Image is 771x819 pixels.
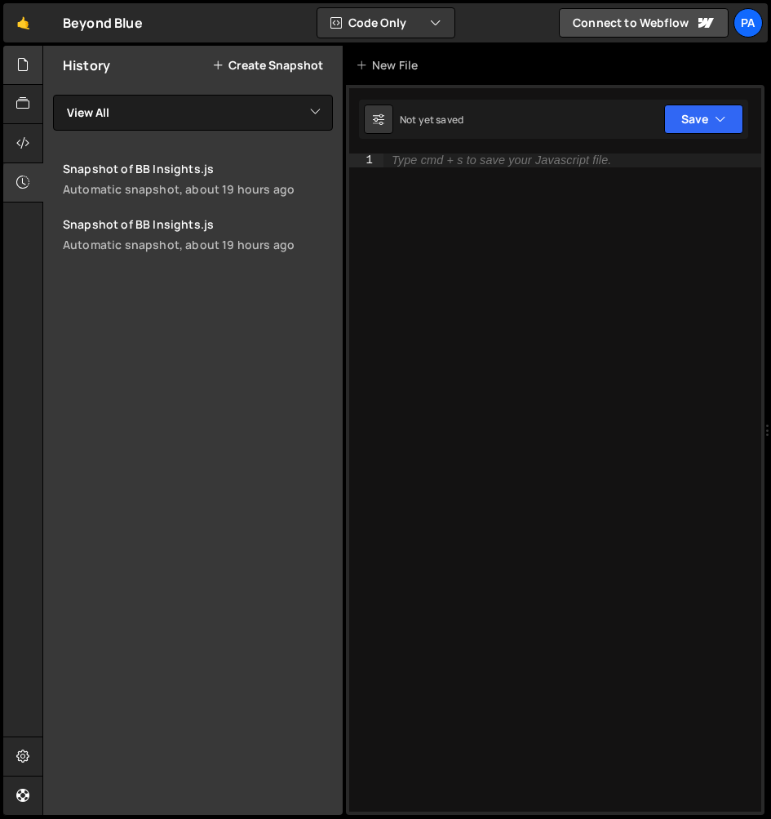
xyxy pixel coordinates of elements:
[356,57,424,73] div: New File
[63,181,333,197] div: Automatic snapshot, about 19 hours ago
[733,8,763,38] a: Pa
[63,13,143,33] div: Beyond Blue
[63,56,110,74] h2: History
[400,113,463,127] div: Not yet saved
[53,151,343,207] a: Snapshot of BB Insights.js Automatic snapshot, about 19 hours ago
[664,105,743,134] button: Save
[63,237,333,252] div: Automatic snapshot, about 19 hours ago
[53,207,343,262] a: Snapshot of BB Insights.js Automatic snapshot, about 19 hours ago
[3,3,43,42] a: 🤙
[349,154,383,167] div: 1
[63,216,333,232] div: Snapshot of BB Insights.js
[559,8,729,38] a: Connect to Webflow
[392,154,611,167] div: Type cmd + s to save your Javascript file.
[317,8,454,38] button: Code Only
[212,59,323,72] button: Create Snapshot
[63,161,333,176] div: Snapshot of BB Insights.js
